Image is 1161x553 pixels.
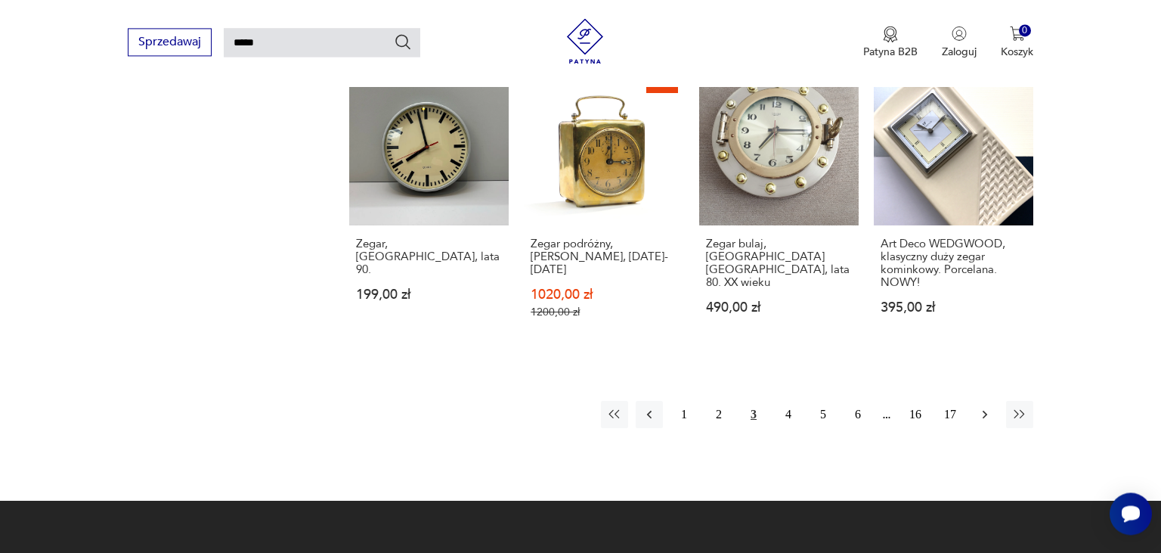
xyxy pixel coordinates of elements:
button: Zaloguj [942,26,977,59]
a: Ikona medaluPatyna B2B [863,26,918,59]
img: Ikonka użytkownika [952,26,967,41]
p: Koszyk [1001,45,1033,59]
a: Art Deco WEDGWOOD, klasyczny duży zegar kominkowy. Porcelana. NOWY!Art Deco WEDGWOOD, klasyczny d... [874,66,1033,348]
button: Patyna B2B [863,26,918,59]
p: 395,00 zł [881,301,1026,314]
p: 1020,00 zł [531,288,676,301]
p: 1200,00 zł [531,306,676,318]
iframe: Smartsupp widget button [1110,492,1152,535]
button: 6 [844,401,872,428]
button: 4 [775,401,802,428]
h3: Zegar, [GEOGRAPHIC_DATA], lata 90. [356,238,502,276]
img: Ikona medalu [883,26,898,42]
button: 0Koszyk [1001,26,1033,59]
p: Patyna B2B [863,45,918,59]
h3: Art Deco WEDGWOOD, klasyczny duży zegar kominkowy. Porcelana. NOWY! [881,238,1026,289]
button: 5 [810,401,837,428]
p: 490,00 zł [706,301,852,314]
button: 1 [670,401,698,428]
button: 2 [705,401,732,428]
p: 199,00 zł [356,288,502,301]
img: Ikona koszyka [1010,26,1025,41]
h3: Zegar bulaj, [GEOGRAPHIC_DATA] [GEOGRAPHIC_DATA], lata 80. XX wieku [706,238,852,289]
h3: Zegar podróżny, [PERSON_NAME], [DATE]-[DATE] [531,238,676,276]
a: Sprzedawaj [128,38,212,48]
img: Patyna - sklep z meblami i dekoracjami vintage [562,18,608,64]
a: Zegar, Niemcy, lata 90.Zegar, [GEOGRAPHIC_DATA], lata 90.199,00 zł [349,66,509,348]
button: Sprzedawaj [128,28,212,56]
p: Zaloguj [942,45,977,59]
button: 3 [740,401,767,428]
button: 16 [902,401,929,428]
button: Szukaj [394,33,412,51]
a: Zegar bulaj, Landex Japan, lata 80. XX wiekuZegar bulaj, [GEOGRAPHIC_DATA] [GEOGRAPHIC_DATA], lat... [699,66,859,348]
button: 17 [937,401,964,428]
a: SaleZegar podróżny, HAU Junghans, 1900-1905Zegar podróżny, [PERSON_NAME], [DATE]-[DATE]1020,00 zł... [524,66,683,348]
div: 0 [1019,24,1032,37]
